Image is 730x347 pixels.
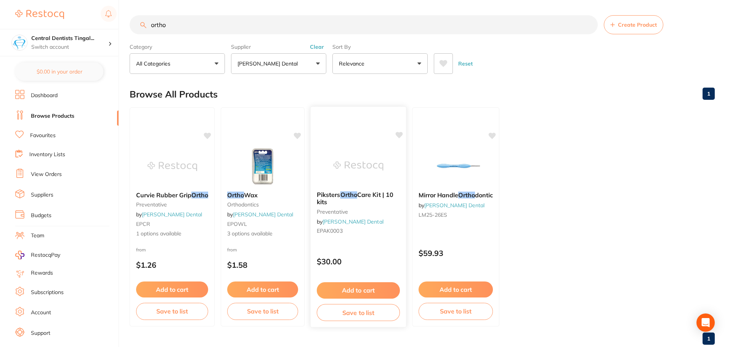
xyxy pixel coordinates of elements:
a: [PERSON_NAME] Dental [142,211,202,218]
a: Subscriptions [31,289,64,296]
small: preventative [317,208,400,214]
button: $0.00 in your order [15,62,103,81]
span: Piksters [317,191,340,198]
img: Mirror Handle Orthodontic [431,147,481,185]
span: EPCR [136,221,150,227]
button: Add to cart [136,281,208,297]
button: Save to list [317,304,400,321]
em: Ortho [227,191,244,199]
p: Relevance [339,60,367,67]
span: Create Product [618,22,657,28]
p: Switch account [31,43,108,51]
button: Add to cart [227,281,298,297]
b: Curvie Rubber Grip Ortho [136,192,208,198]
label: Supplier [231,43,326,50]
b: Ortho Wax [227,192,298,198]
button: Reset [456,53,475,74]
span: Care Kit | 10 kits [317,191,393,206]
label: Sort By [332,43,428,50]
em: Ortho [458,191,475,199]
span: LM25-26ES [419,211,447,218]
img: Central Dentists Tingalpa [12,35,27,50]
button: All Categories [130,53,225,74]
button: Save to list [136,303,208,320]
small: preventative [136,201,208,208]
a: Inventory Lists [29,151,65,158]
small: orthodontics [227,201,298,208]
span: RestocqPay [31,251,60,259]
span: Wax [244,191,258,199]
button: Save to list [227,303,298,320]
span: from [136,247,146,253]
h2: Browse All Products [130,89,218,100]
a: Browse Products [31,112,74,120]
a: View Orders [31,171,62,178]
img: RestocqPay [15,251,24,259]
img: Ortho Wax [238,147,287,185]
img: Piksters Ortho Care Kit | 10 kits [333,147,383,185]
a: 1 [703,331,715,346]
a: Favourites [30,132,56,139]
a: Restocq Logo [15,6,64,23]
button: Save to list [419,303,493,320]
a: Account [31,309,51,317]
b: Mirror Handle Orthodontic [419,192,493,198]
input: Search Products [130,15,598,34]
span: by [419,202,485,209]
label: Category [130,43,225,50]
b: Piksters Ortho Care Kit | 10 kits [317,191,400,205]
em: Ortho [191,191,208,199]
em: Ortho [340,191,357,198]
a: Team [31,232,44,240]
img: Curvie Rubber Grip Ortho [148,147,197,185]
span: EPOWL [227,221,247,227]
a: Rewards [31,269,53,277]
p: All Categories [136,60,173,67]
a: Dashboard [31,92,58,99]
p: $59.93 [419,249,493,257]
a: RestocqPay [15,251,60,259]
p: $30.00 [317,257,400,266]
button: Add to cart [419,281,493,297]
span: by [136,211,202,218]
button: Add to cart [317,282,400,299]
span: EPAK0003 [317,227,343,234]
h4: Central Dentists Tingalpa [31,35,108,42]
a: [PERSON_NAME] Dental [233,211,293,218]
span: Curvie Rubber Grip [136,191,191,199]
span: 3 options available [227,230,298,238]
p: $1.26 [136,261,208,269]
span: from [227,247,237,253]
button: [PERSON_NAME] Dental [231,53,326,74]
span: by [317,218,383,225]
p: [PERSON_NAME] Dental [237,60,301,67]
a: Support [31,329,50,337]
span: Mirror Handle [419,191,458,199]
button: Create Product [604,15,663,34]
div: Open Intercom Messenger [696,313,715,332]
a: Suppliers [31,191,53,199]
a: Budgets [31,212,51,219]
span: by [227,211,293,218]
img: Restocq Logo [15,10,64,19]
button: Clear [308,43,326,50]
button: Relevance [332,53,428,74]
p: $1.58 [227,261,298,269]
a: [PERSON_NAME] Dental [322,218,383,225]
span: 1 options available [136,230,208,238]
span: dontic [475,191,493,199]
a: 1 [703,86,715,101]
a: [PERSON_NAME] Dental [424,202,485,209]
